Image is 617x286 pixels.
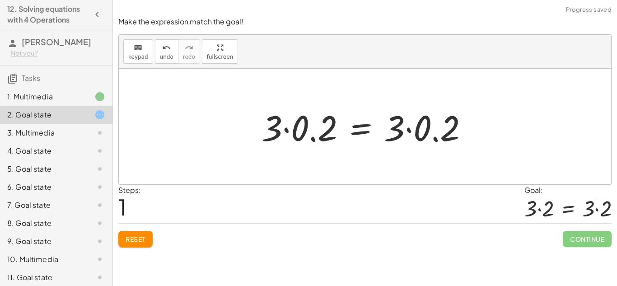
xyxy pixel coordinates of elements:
[7,4,89,25] h4: 12. Solving equations with 4 Operations
[178,39,200,64] button: redoredo
[94,145,105,156] i: Task not started.
[202,39,238,64] button: fullscreen
[7,127,80,138] div: 3. Multimedia
[7,236,80,247] div: 9. Goal state
[94,127,105,138] i: Task not started.
[22,73,40,83] span: Tasks
[160,54,173,60] span: undo
[7,254,80,265] div: 10. Multimedia
[11,49,105,58] div: Not you?
[123,39,153,64] button: keyboardkeypad
[183,54,195,60] span: redo
[94,164,105,174] i: Task not started.
[94,109,105,120] i: Task started.
[118,185,141,195] label: Steps:
[94,254,105,265] i: Task not started.
[7,164,80,174] div: 5. Goal state
[185,42,193,53] i: redo
[162,42,171,53] i: undo
[126,235,145,243] span: Reset
[118,17,612,27] p: Make the expression match the goal!
[94,200,105,211] i: Task not started.
[118,193,126,220] span: 1
[7,182,80,192] div: 6. Goal state
[7,91,80,102] div: 1. Multimedia
[7,272,80,283] div: 11. Goal state
[134,42,142,53] i: keyboard
[94,182,105,192] i: Task not started.
[7,218,80,229] div: 8. Goal state
[7,145,80,156] div: 4. Goal state
[155,39,178,64] button: undoundo
[7,200,80,211] div: 7. Goal state
[94,236,105,247] i: Task not started.
[7,109,80,120] div: 2. Goal state
[94,218,105,229] i: Task not started.
[94,272,105,283] i: Task not started.
[128,54,148,60] span: keypad
[207,54,233,60] span: fullscreen
[22,37,91,47] span: [PERSON_NAME]
[566,5,612,14] span: Progress saved
[118,231,153,247] button: Reset
[94,91,105,102] i: Task finished.
[524,185,612,196] div: Goal:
